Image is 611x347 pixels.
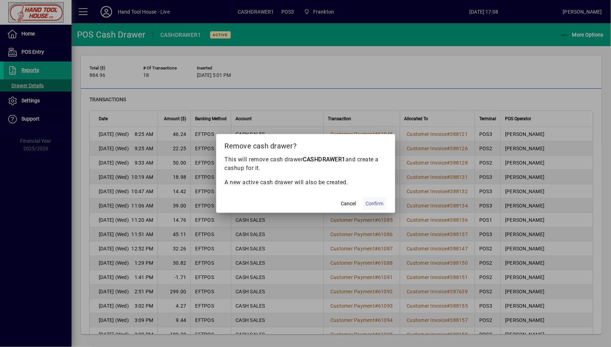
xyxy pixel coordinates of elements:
[363,197,387,210] button: Confirm
[225,155,387,172] p: This will remove cash drawer and create a cashup for it.
[337,197,360,210] button: Cancel
[225,178,387,187] p: A new active cash drawer will also be created.
[341,200,356,207] span: Cancel
[366,200,384,207] span: Confirm
[303,156,346,163] b: CASHDRAWER1
[216,134,395,155] h2: Remove cash drawer?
